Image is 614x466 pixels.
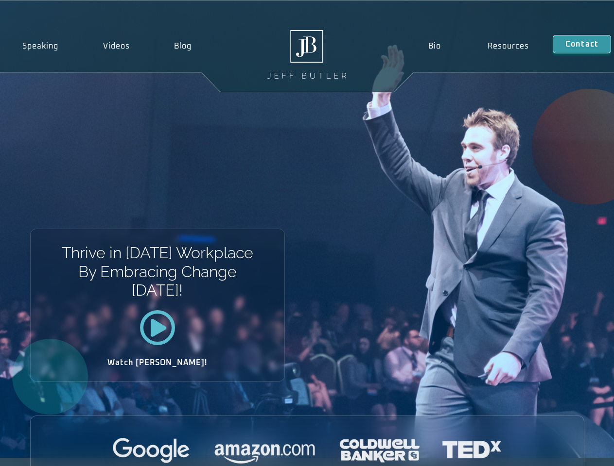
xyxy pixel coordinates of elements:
span: Contact [565,40,598,48]
a: Resources [464,35,553,57]
nav: Menu [404,35,552,57]
h1: Thrive in [DATE] Workplace By Embracing Change [DATE]! [61,244,254,300]
a: Blog [152,35,214,57]
h2: Watch [PERSON_NAME]! [65,359,250,366]
a: Bio [404,35,464,57]
a: Videos [81,35,152,57]
a: Contact [553,35,611,53]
